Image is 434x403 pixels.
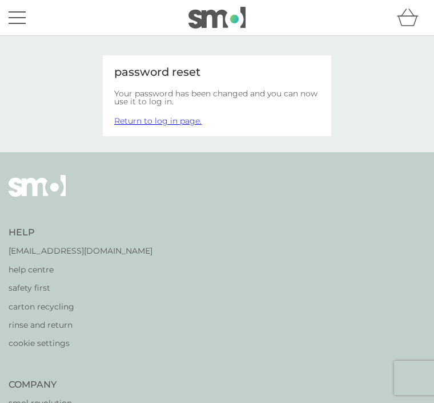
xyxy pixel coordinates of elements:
[114,67,320,78] div: password reset
[9,245,152,257] a: [EMAIL_ADDRESS][DOMAIN_NAME]
[114,116,202,126] a: Return to log in page.
[114,89,320,105] h2: Your password has been changed and you can now use it to log in.
[9,175,66,214] img: smol
[188,7,246,29] img: smol
[9,300,152,313] a: carton recycling
[9,282,152,294] a: safety first
[9,337,152,349] a: cookie settings
[9,378,115,391] h4: Company
[9,263,152,276] a: help centre
[397,6,425,29] div: basket
[9,7,26,29] button: menu
[9,319,152,331] a: rinse and return
[9,226,152,239] h4: Help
